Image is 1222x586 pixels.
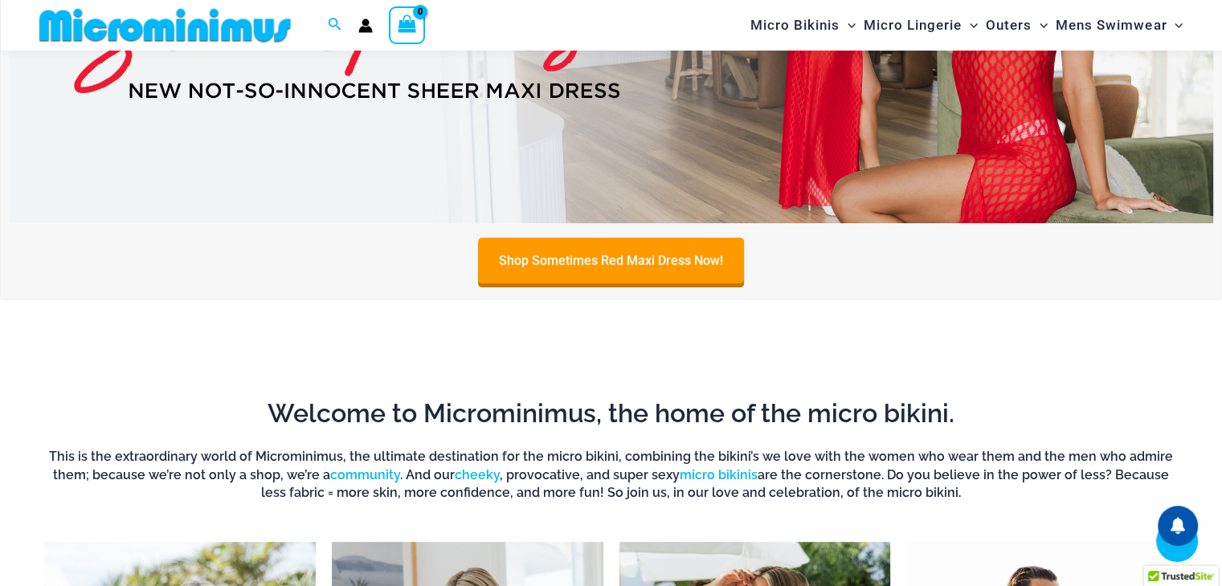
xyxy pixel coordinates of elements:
span: Menu Toggle [962,5,978,46]
span: Micro Bikinis [750,5,840,46]
a: View Shopping Cart, empty [389,6,426,43]
span: Micro Lingerie [864,5,962,46]
img: MM SHOP LOGO FLAT [33,7,297,43]
a: Search icon link [328,15,342,35]
h6: This is the extraordinary world of Microminimus, the ultimate destination for the micro bikini, c... [44,448,1178,502]
a: OutersMenu ToggleMenu Toggle [982,5,1052,46]
a: cheeky [455,467,500,482]
a: Micro LingerieMenu ToggleMenu Toggle [860,5,982,46]
span: Menu Toggle [1167,5,1183,46]
span: Menu Toggle [840,5,856,46]
a: community [330,467,400,482]
a: Micro BikinisMenu ToggleMenu Toggle [746,5,860,46]
a: Shop Sometimes Red Maxi Dress Now! [478,238,744,283]
a: micro bikinis [680,467,758,482]
span: Menu Toggle [1032,5,1048,46]
h2: Welcome to Microminimus, the home of the micro bikini. [44,397,1178,430]
a: Mens SwimwearMenu ToggleMenu Toggle [1052,5,1187,46]
a: Account icon link [358,18,373,33]
nav: Site Navigation [744,2,1190,48]
span: Mens Swimwear [1056,5,1167,46]
span: Outers [986,5,1032,46]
